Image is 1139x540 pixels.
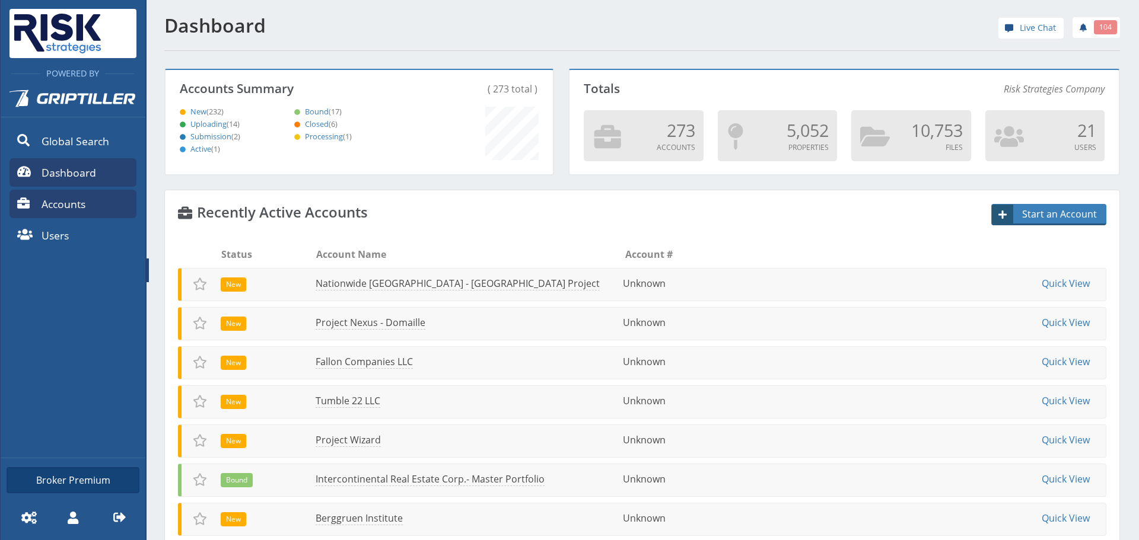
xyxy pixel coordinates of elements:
a: Project Wizard [316,433,381,447]
a: Users [9,221,136,250]
a: Uploading(14) [176,119,240,129]
span: Global Search [42,133,109,149]
p: Users [994,142,1096,153]
span: 104 [1099,22,1112,33]
div: ( 273 total ) [397,82,539,96]
li: Unknown [623,433,715,447]
span: New [226,279,241,290]
a: Quick View [1042,277,1090,290]
a: Broker Premium [7,467,139,493]
span: Closed [290,119,338,129]
a: Berggruen Institute [316,512,403,525]
a: Bound(17) [290,106,342,117]
span: New [176,107,224,117]
li: Account # [625,247,718,261]
span: 21 [1077,119,1096,142]
span: New [226,514,241,525]
span: Add to Favorites [193,316,207,330]
span: Add to Favorites [193,355,207,369]
span: Bound [226,475,247,485]
div: help [998,18,1064,42]
a: Quick View [1042,355,1090,368]
li: Unknown [623,354,715,369]
a: Project Nexus - Domaille [316,316,425,330]
li: Unknown [623,394,715,408]
span: Risk Strategies Company [1004,82,1105,96]
a: Fallon Companies LLC [316,355,413,369]
a: Closed(6) [290,119,338,129]
span: New [226,397,241,407]
span: (17) [329,106,342,117]
a: Dashboard [9,158,136,187]
a: Active(1) [176,143,220,154]
h4: Recently Active Accounts [178,204,368,220]
button: Start an Account [991,204,1106,225]
p: Accounts Summary [180,82,383,95]
span: Accounts [42,196,85,212]
span: Dashboard [42,165,96,180]
a: 104 [1073,17,1120,38]
span: 10,753 [911,119,963,142]
span: Uploading [176,119,240,129]
span: (2) [231,131,240,142]
a: Submission(2) [176,131,240,142]
li: Account Name [316,247,622,261]
li: Unknown [623,276,715,290]
li: Unknown [623,511,715,525]
h1: Dashboard [164,15,635,36]
li: Unknown [623,315,715,330]
p: Files [860,142,962,153]
span: Powered By [40,68,105,79]
a: Quick View [1042,512,1090,525]
span: (232) [206,106,224,117]
span: Active [176,144,220,154]
span: Add to Favorites [193,472,207,487]
a: Global Search [9,127,136,155]
span: (1) [211,143,220,154]
span: New [226,357,241,368]
a: New(232) [176,106,224,117]
li: Unknown [623,472,715,486]
span: Users [42,228,69,243]
p: Accounts [592,142,695,153]
span: Add to Favorites [193,394,207,408]
li: Status [221,247,314,261]
a: Tumble 22 LLC [316,394,380,408]
a: Quick View [1042,316,1090,329]
span: Submission [176,132,240,142]
a: Intercontinental Real Estate Corp.- Master Portfolio [316,472,545,486]
a: Griptiller [1,80,145,124]
a: Quick View [1042,394,1090,407]
p: Totals [584,82,837,95]
div: notifications [1064,15,1120,39]
span: Bound [290,107,342,117]
span: 5,052 [787,119,829,142]
span: Processing [290,132,352,142]
span: New [226,436,241,446]
a: Nationwide [GEOGRAPHIC_DATA] - [GEOGRAPHIC_DATA] Project [316,277,600,290]
span: Start an Account [1015,207,1106,221]
span: 273 [667,119,695,142]
p: Properties [726,142,829,153]
span: (6) [329,119,338,129]
a: Quick View [1042,433,1090,446]
a: Quick View [1042,472,1090,485]
span: New [226,318,241,329]
span: Live Chat [1020,21,1056,34]
span: (14) [227,119,240,129]
a: Accounts [9,190,136,218]
span: Add to Favorites [193,433,207,448]
span: Add to Favorites [193,512,207,526]
span: Add to Favorites [193,277,207,291]
img: Risk Strategies Company [9,9,106,58]
span: (1) [343,131,352,142]
a: Live Chat [998,18,1064,39]
a: Processing(1) [290,131,352,142]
